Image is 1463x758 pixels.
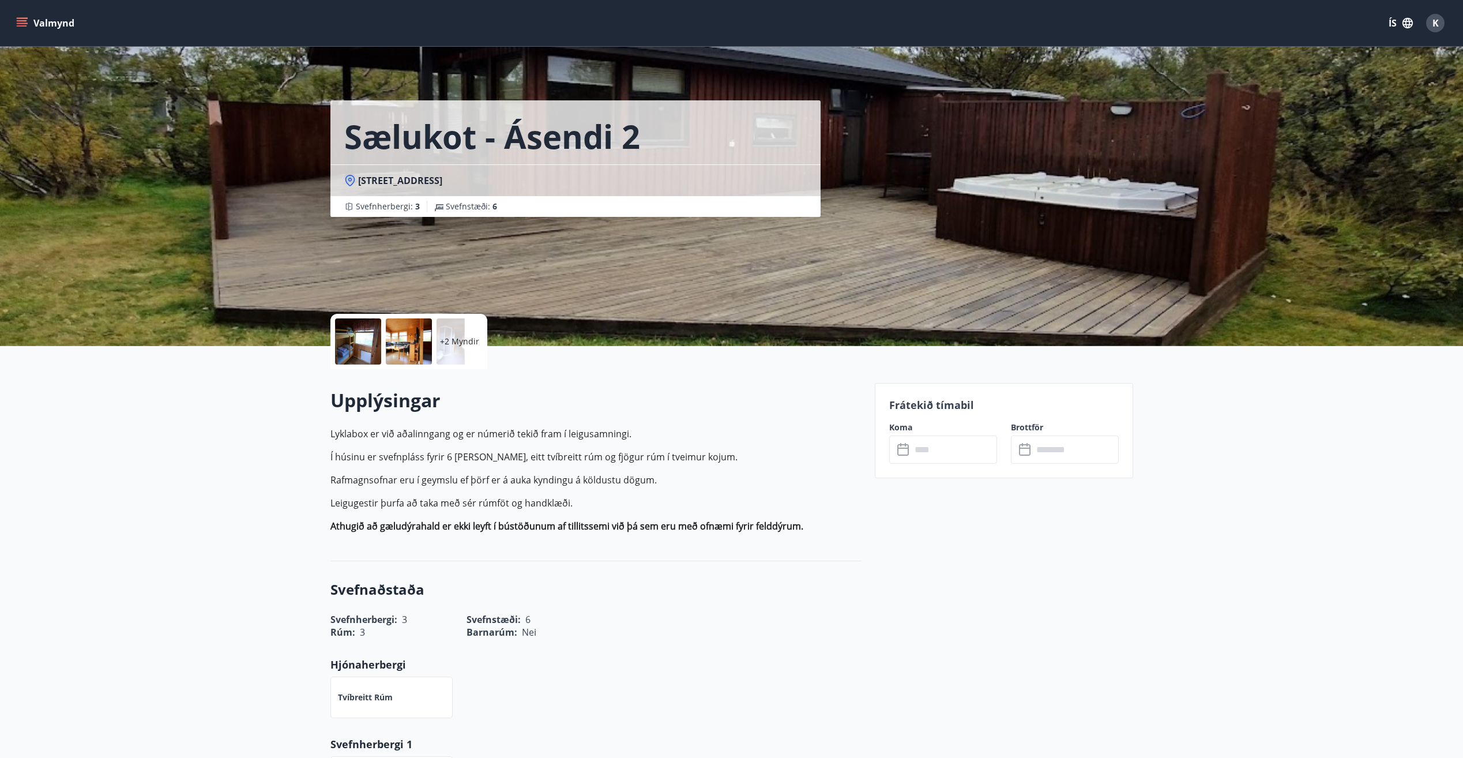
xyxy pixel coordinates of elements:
p: Tvíbreitt rúm [338,692,393,703]
span: Rúm : [330,626,355,639]
span: Barnarúm : [467,626,517,639]
span: 6 [492,201,497,212]
h1: Sælukot - Ásendi 2 [344,114,640,158]
h3: Svefnaðstaða [330,580,861,599]
p: Rafmagnsofnar eru í geymslu ef þörf er á auka kyndingu á köldustu dögum. [330,473,861,487]
strong: Athugið að gæludýrahald er ekki leyft í bústöðunum af tillitssemi við þá sem eru með ofnæmi fyrir... [330,520,803,532]
span: K [1432,17,1439,29]
button: menu [14,13,79,33]
button: ÍS [1382,13,1419,33]
label: Brottför [1011,422,1119,433]
span: Svefnstæði : [446,201,497,212]
span: Svefnherbergi : [356,201,420,212]
p: Lyklabox er við aðalinngang og er númerið tekið fram í leigusamningi. [330,427,861,441]
p: +2 Myndir [440,336,479,347]
h2: Upplýsingar [330,388,861,413]
button: K [1421,9,1449,37]
span: [STREET_ADDRESS] [358,174,442,187]
p: Leigugestir þurfa að taka með sér rúmföt og handklæði. [330,496,861,510]
p: Hjónaherbergi [330,657,861,672]
span: Nei [522,626,536,639]
p: Svefnherbergi 1 [330,737,861,752]
p: Í húsinu er svefnpláss fyrir 6 [PERSON_NAME], eitt tvíbreitt rúm og fjögur rúm í tveimur kojum. [330,450,861,464]
p: Frátekið tímabil [889,397,1119,412]
span: 3 [360,626,365,639]
span: 3 [415,201,420,212]
label: Koma [889,422,997,433]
